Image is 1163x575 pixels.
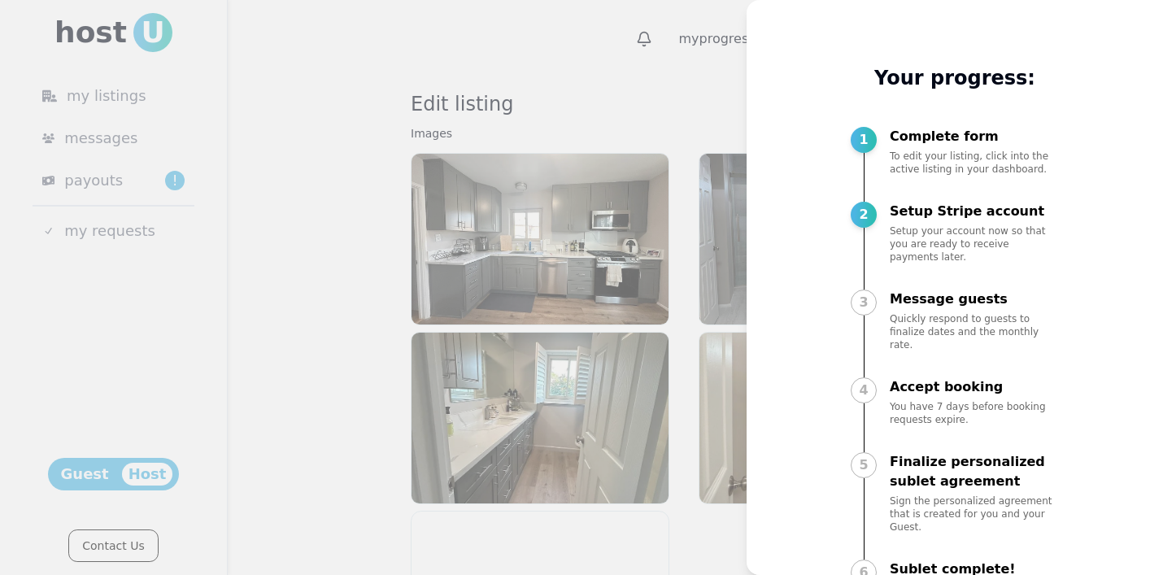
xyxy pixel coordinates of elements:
p: Finalize personalized sublet agreement [890,452,1059,491]
div: 1 [851,127,877,153]
p: Quickly respond to guests to finalize dates and the monthly rate. [890,312,1059,351]
p: Complete form [890,127,1059,146]
p: Setup your account now so that you are ready to receive payments later. [890,224,1059,264]
div: 3 [851,290,877,316]
p: You have 7 days before booking requests expire. [890,400,1059,426]
p: Accept booking [890,377,1059,397]
p: Sign the personalized agreement that is created for you and your Guest. [890,494,1059,534]
div: 4 [851,377,877,403]
p: Your progress: [851,65,1059,91]
p: Message guests [890,290,1059,309]
p: Setup Stripe account [890,202,1059,221]
div: 2 [851,202,877,228]
div: 5 [851,452,877,478]
p: To edit your listing, click into the active listing in your dashboard. [890,150,1059,176]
